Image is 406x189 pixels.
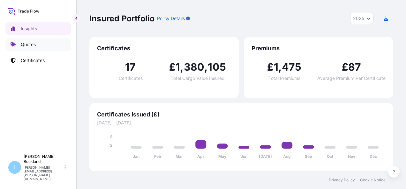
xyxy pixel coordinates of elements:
tspan: Nov [348,154,356,159]
span: 1 [274,62,278,72]
span: Total Cargo Value Insured [171,76,225,80]
span: 17 [125,62,136,72]
tspan: Sep [305,154,312,159]
span: Total Premiums [268,76,300,80]
tspan: Oct [327,154,334,159]
p: Quotes [21,41,36,48]
span: , [204,62,208,72]
tspan: Dec [370,154,377,159]
span: 105 [208,62,226,72]
span: I [14,164,16,171]
tspan: Jan [133,154,139,159]
span: £ [342,62,348,72]
span: , [180,62,184,72]
tspan: Feb [154,154,161,159]
span: 380 [184,62,205,72]
p: Insured Portfolio [89,13,154,24]
button: Year Selector [350,13,373,24]
span: 2025 [353,15,364,22]
span: [DATE] - [DATE] [97,120,386,126]
tspan: Mar [176,154,183,159]
tspan: 2 [110,143,113,148]
tspan: Apr [197,154,204,159]
span: £ [267,62,274,72]
a: Privacy Policy [329,178,355,183]
span: 475 [282,62,302,72]
a: Quotes [5,38,71,51]
a: Insights [5,22,71,35]
p: Policy Details [157,15,185,22]
tspan: May [218,154,227,159]
span: Premiums [252,45,386,52]
span: £ [169,62,176,72]
p: Certificates [21,57,45,64]
a: Certificates [5,54,71,67]
p: Insights [21,25,37,32]
tspan: 8 [110,134,113,139]
span: , [278,62,282,72]
p: [PERSON_NAME][EMAIL_ADDRESS][PERSON_NAME][DOMAIN_NAME] [24,165,63,181]
tspan: [DATE] [259,154,272,159]
span: Certificates [97,45,231,52]
span: Certificates Issued (£) [97,111,386,118]
span: 1 [176,62,180,72]
span: Average Premium Per Certificate [317,76,386,80]
tspan: Aug [283,154,291,159]
p: [PERSON_NAME] Buckland [24,154,63,164]
span: Certificates [119,76,143,80]
tspan: Jun [241,154,247,159]
span: 87 [348,62,361,72]
a: Cookie Notice [360,178,386,183]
